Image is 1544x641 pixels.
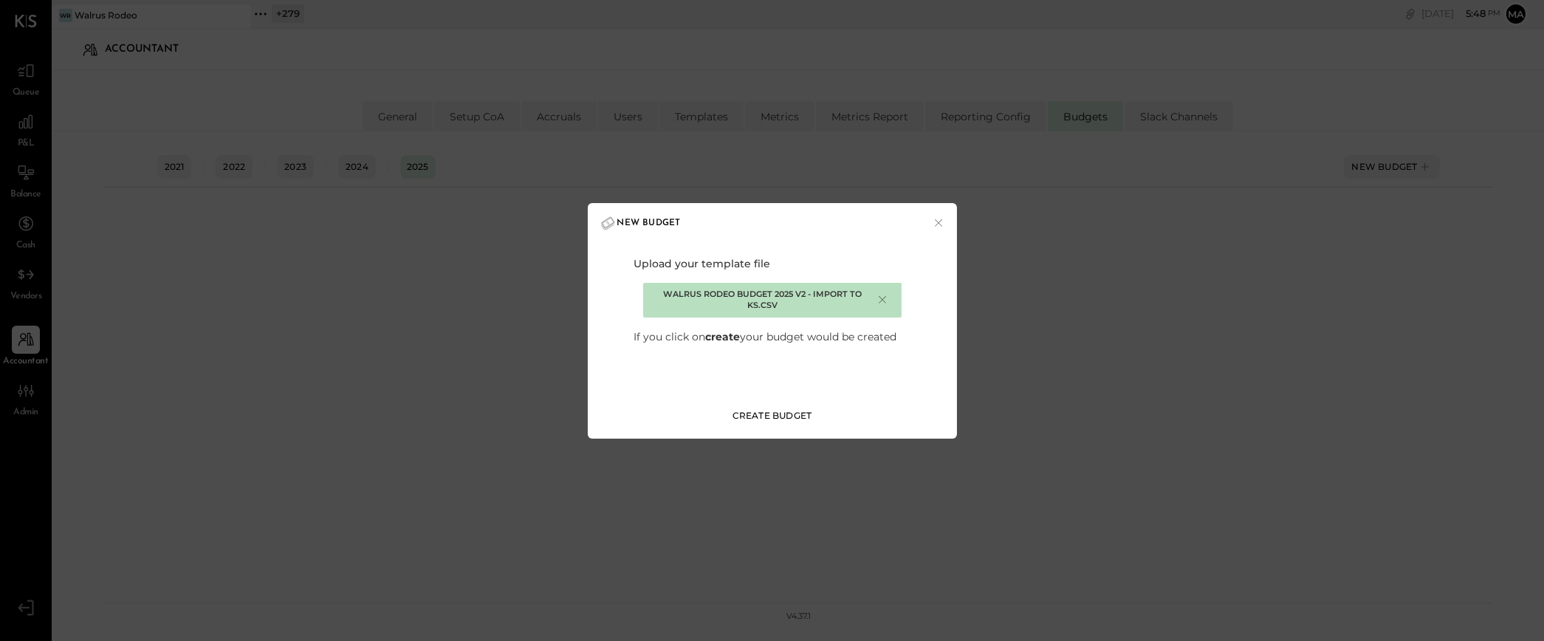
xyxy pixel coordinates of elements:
div: Create Budget [732,409,812,422]
button: Create Budget [725,404,820,428]
span: Walrus Rodeo Budget 2025 v2 - Import to KS.csv [655,289,871,312]
button: × [933,216,946,230]
div: Example Modal [588,203,957,439]
div: × [876,292,890,307]
p: Upload your template file [634,256,771,271]
p: If you click on your budget would be created [634,329,897,344]
h2: New Budget [599,214,681,233]
b: create [706,330,741,343]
